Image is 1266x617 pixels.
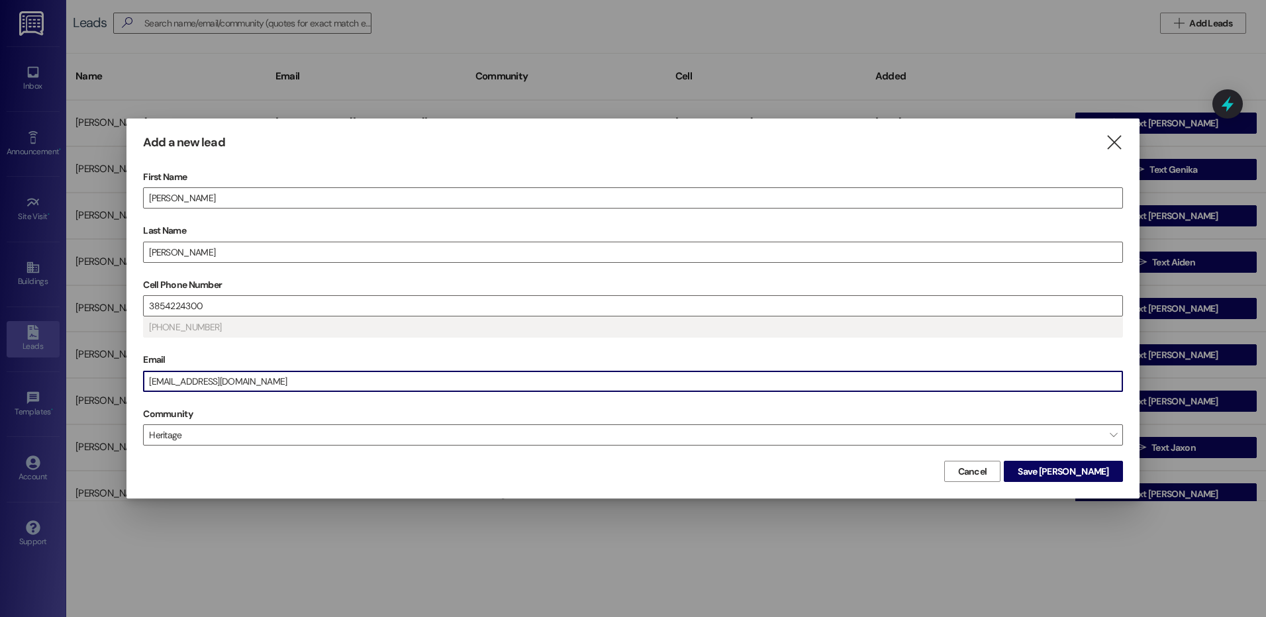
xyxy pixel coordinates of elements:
[143,350,1123,370] label: Email
[144,188,1122,208] input: e.g. Alex
[944,461,1001,482] button: Cancel
[143,167,1123,187] label: First Name
[143,135,224,150] h3: Add a new lead
[143,275,1123,295] label: Cell Phone Number
[958,465,987,479] span: Cancel
[144,242,1122,262] input: e.g. Smith
[1004,461,1122,482] button: Save [PERSON_NAME]
[143,220,1123,241] label: Last Name
[143,404,193,424] label: Community
[1105,136,1123,150] i: 
[1018,465,1108,479] span: Save [PERSON_NAME]
[143,424,1123,446] span: Heritage
[144,371,1122,391] input: e.g. alex@gmail.com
